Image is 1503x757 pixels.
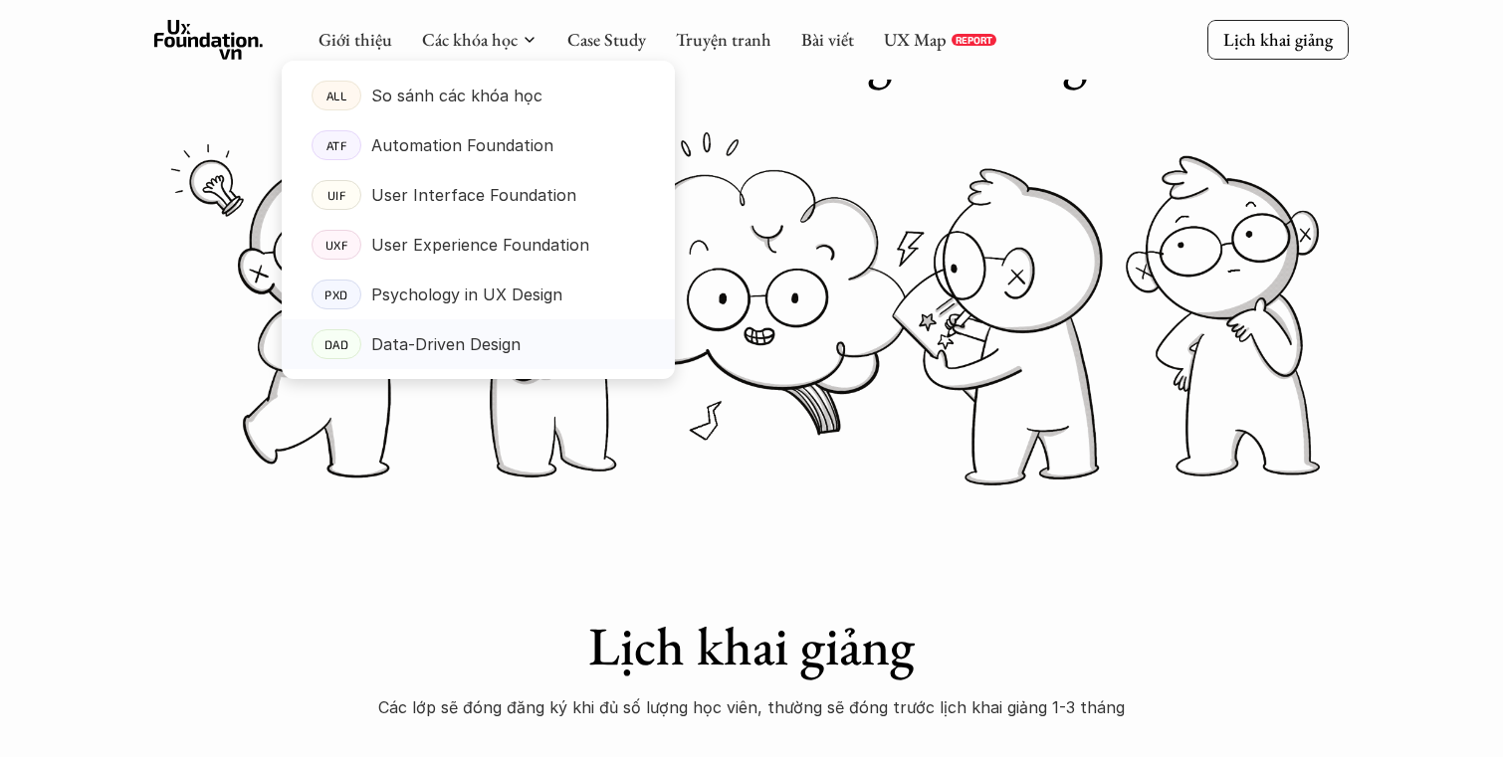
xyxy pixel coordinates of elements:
p: Data-Driven Design [371,329,521,359]
a: UX Map [884,28,947,51]
a: Case Study [567,28,646,51]
p: REPORT [956,34,992,46]
a: Các khóa học [422,28,518,51]
a: ATFAutomation Foundation [282,120,675,170]
p: Các lớp sẽ đóng đăng ký khi đủ số lượng học viên, thường sẽ đóng trước lịch khai giảng 1-3 tháng [353,692,1150,722]
a: Bài viết [801,28,854,51]
p: User Interface Foundation [371,180,576,210]
a: Truyện tranh [676,28,771,51]
a: PXDPsychology in UX Design [282,270,675,319]
a: DADData-Driven Design [282,319,675,369]
a: REPORT [952,34,996,46]
p: ALL [326,89,347,102]
p: DAD [324,337,349,351]
p: Automation Foundation [371,130,553,160]
p: User Experience Foundation [371,230,589,260]
a: ALLSo sánh các khóa học [282,71,675,120]
h1: Lịch khai giảng [353,614,1150,678]
p: PXD [324,287,348,301]
a: Lịch khai giảng [1207,20,1349,59]
p: So sánh các khóa học [371,81,542,110]
a: UXFUser Experience Foundation [282,220,675,270]
p: Psychology in UX Design [371,280,562,309]
a: Giới thiệu [319,28,392,51]
p: Lịch khai giảng [1223,28,1333,51]
p: UIF [327,188,346,202]
p: UXF [325,238,348,252]
p: ATF [326,138,347,152]
a: UIFUser Interface Foundation [282,170,675,220]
